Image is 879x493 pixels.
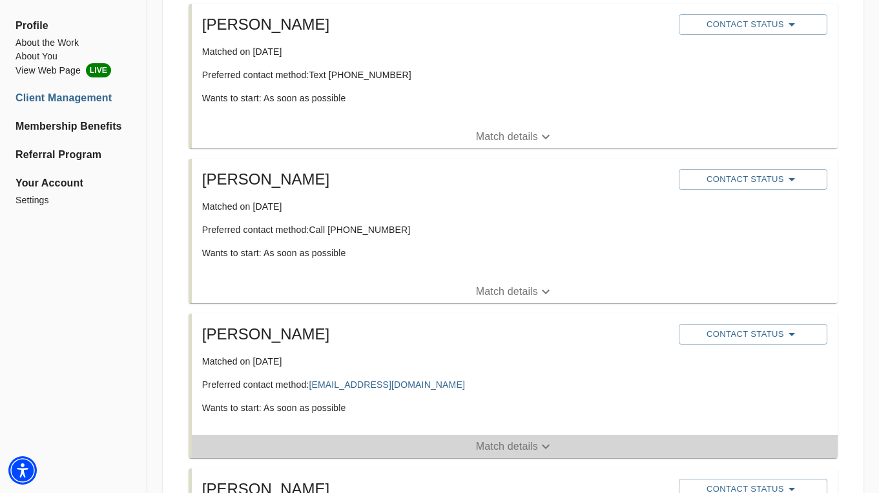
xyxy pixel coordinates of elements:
button: Match details [192,280,838,303]
span: Contact Status [685,172,821,187]
a: About the Work [16,36,131,50]
button: Contact Status [679,14,827,35]
span: Contact Status [685,327,821,342]
a: View Web PageLIVE [16,63,131,77]
span: Your Account [16,176,131,191]
a: [EMAIL_ADDRESS][DOMAIN_NAME] [309,379,464,390]
p: Matched on [DATE] [202,200,668,213]
button: Contact Status [679,169,827,190]
span: Contact Status [685,17,821,32]
button: Match details [192,125,838,148]
a: Referral Program [16,147,131,163]
h5: [PERSON_NAME] [202,324,668,345]
p: Match details [476,284,538,299]
p: Wants to start: As soon as possible [202,401,668,414]
li: View Web Page [16,63,131,77]
p: Match details [476,129,538,145]
p: Matched on [DATE] [202,45,668,58]
button: Match details [192,435,838,458]
a: About You [16,50,131,63]
p: Matched on [DATE] [202,355,668,368]
a: Membership Benefits [16,119,131,134]
a: Settings [16,194,131,207]
p: Preferred contact method: Call [PHONE_NUMBER] [202,223,668,236]
a: Client Management [16,90,131,106]
p: Wants to start: As soon as possible [202,246,668,259]
p: Preferred contact method: [202,378,668,391]
p: Preferred contact method: Text [PHONE_NUMBER] [202,68,668,81]
span: Profile [16,18,131,34]
p: Match details [476,439,538,454]
div: Accessibility Menu [8,456,37,485]
p: Wants to start: As soon as possible [202,92,668,105]
h5: [PERSON_NAME] [202,14,668,35]
button: Contact Status [679,324,827,345]
span: LIVE [86,63,111,77]
h5: [PERSON_NAME] [202,169,668,190]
